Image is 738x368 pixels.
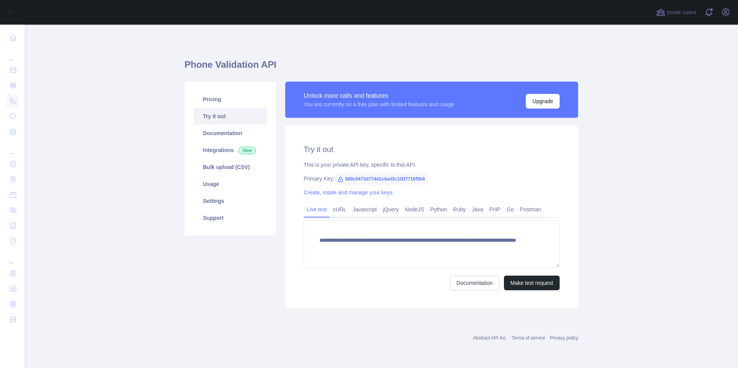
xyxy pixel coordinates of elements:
[194,176,267,192] a: Usage
[194,159,267,176] a: Bulk upload (CSV)
[550,335,578,341] a: Privacy policy
[469,203,487,216] a: Java
[504,203,517,216] a: Go
[526,94,560,109] button: Upgrade
[304,91,454,100] div: Unlock more calls and features
[380,203,402,216] a: jQuery
[517,203,544,216] a: Postman
[194,108,267,125] a: Try it out
[473,335,507,341] a: Abstract API Inc.
[304,161,560,169] div: This is your private API key, specific to this API.
[330,203,349,216] a: cURL
[349,203,380,216] a: Javascript
[6,46,18,62] div: ...
[184,59,578,77] h1: Phone Validation API
[427,203,450,216] a: Python
[194,192,267,209] a: Settings
[486,203,504,216] a: PHP
[402,203,427,216] a: NodeJS
[504,276,560,290] button: Make test request
[512,335,545,341] a: Terms of service
[194,209,267,226] a: Support
[334,173,428,185] span: 680c0473d77441c4ad3c1f2f7716f5b6
[304,144,560,155] h2: Try it out
[6,140,18,156] div: ...
[450,203,469,216] a: Ruby
[304,100,454,108] div: You are currently on a free plan with limited features and usage
[667,8,696,17] span: Invite users
[304,203,330,216] a: Live test
[304,189,392,196] a: Create, rotate and manage your keys
[6,249,18,265] div: ...
[655,6,698,18] button: Invite users
[194,125,267,142] a: Documentation
[450,276,499,290] a: Documentation
[238,147,256,154] span: New
[304,175,560,182] div: Primary Key:
[194,142,267,159] a: Integrations New
[194,91,267,108] a: Pricing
